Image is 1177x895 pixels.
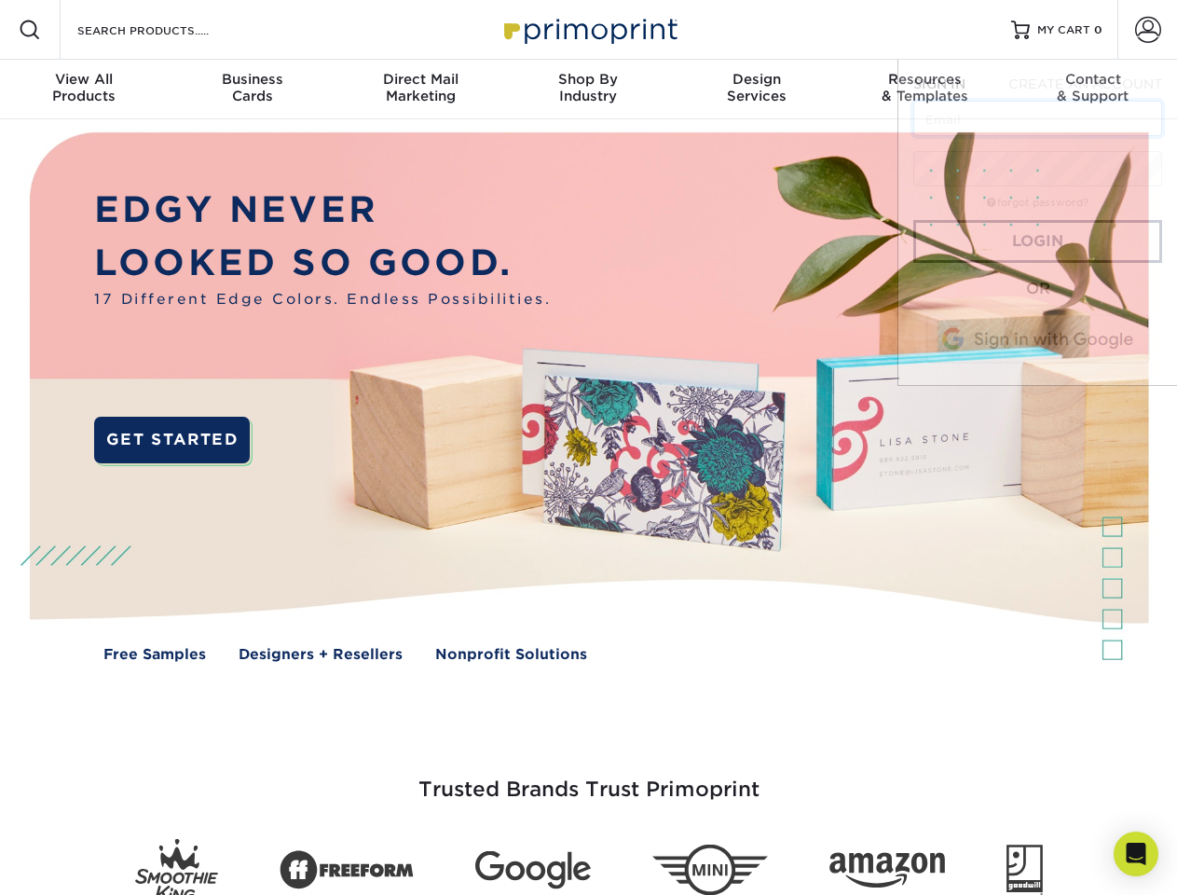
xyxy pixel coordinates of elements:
[504,60,672,119] a: Shop ByIndustry
[94,237,551,290] p: LOOKED SO GOOD.
[504,71,672,88] span: Shop By
[841,71,1008,104] div: & Templates
[1114,832,1158,876] div: Open Intercom Messenger
[841,71,1008,88] span: Resources
[5,838,158,888] iframe: Google Customer Reviews
[336,71,504,88] span: Direct Mail
[1008,76,1162,91] span: CREATE AN ACCOUNT
[168,71,335,88] span: Business
[913,101,1162,136] input: Email
[673,71,841,88] span: Design
[673,71,841,104] div: Services
[75,19,257,41] input: SEARCH PRODUCTS.....
[1094,23,1102,36] span: 0
[168,60,335,119] a: BusinessCards
[94,417,250,463] a: GET STARTED
[496,9,682,49] img: Primoprint
[913,220,1162,263] a: Login
[336,71,504,104] div: Marketing
[841,60,1008,119] a: Resources& Templates
[168,71,335,104] div: Cards
[94,289,551,310] span: 17 Different Edge Colors. Endless Possibilities.
[103,644,206,666] a: Free Samples
[44,733,1134,824] h3: Trusted Brands Trust Primoprint
[1006,845,1043,895] img: Goodwill
[987,197,1088,209] a: forgot password?
[435,644,587,666] a: Nonprofit Solutions
[239,644,403,666] a: Designers + Resellers
[829,853,945,888] img: Amazon
[673,60,841,119] a: DesignServices
[1037,22,1090,38] span: MY CART
[913,76,965,91] span: SIGN IN
[504,71,672,104] div: Industry
[913,278,1162,300] div: OR
[336,60,504,119] a: Direct MailMarketing
[475,851,591,889] img: Google
[94,184,551,237] p: EDGY NEVER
